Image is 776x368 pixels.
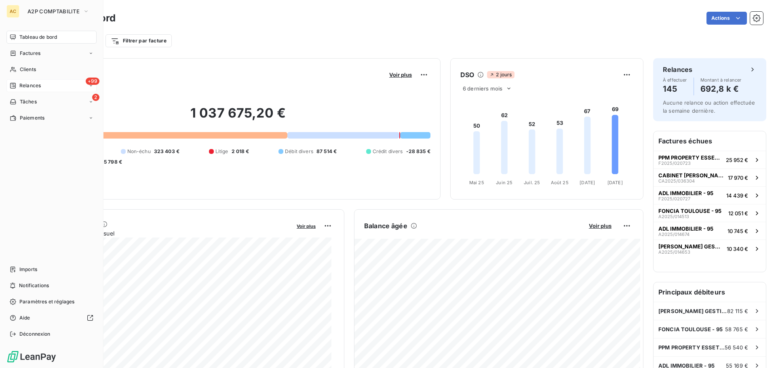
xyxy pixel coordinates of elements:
tspan: Juil. 25 [524,180,540,185]
h4: 692,8 k € [700,82,742,95]
span: Notifications [19,282,49,289]
span: 17 970 € [728,175,748,181]
span: F2025/020727 [658,196,690,201]
span: Paiements [20,114,44,122]
tspan: Août 25 [551,180,569,185]
tspan: [DATE] [607,180,623,185]
span: 58 765 € [725,326,748,332]
h4: 145 [663,82,687,95]
h6: Relances [663,65,692,74]
span: CABINET [PERSON_NAME] - 95 [658,172,725,179]
span: 2 018 € [232,148,249,155]
button: Voir plus [586,222,614,229]
span: Voir plus [589,223,612,229]
span: F2025/020723 [658,161,691,166]
span: 6 derniers mois [463,85,502,92]
span: -5 798 € [101,158,122,166]
span: A2P COMPTABILITE [27,8,80,15]
h6: Principaux débiteurs [654,282,766,302]
span: Voir plus [297,223,316,229]
span: Chiffre d'affaires mensuel [46,229,291,238]
span: Litige [215,148,228,155]
span: Tableau de bord [19,34,57,41]
span: +99 [86,78,99,85]
button: FONCIA TOULOUSE - 95A2025/01451312 051 € [654,204,766,222]
span: A2025/014653 [658,250,690,254]
span: [PERSON_NAME] GESTION - 95 [658,308,727,314]
h6: DSO [460,70,474,80]
span: 12 051 € [728,210,748,217]
button: ADL IMMOBILIER - 95A2025/01467410 745 € [654,222,766,240]
span: 2 [92,94,99,101]
button: Voir plus [387,71,414,78]
button: [PERSON_NAME] GESTION - 95A2025/01465310 340 € [654,240,766,257]
span: Montant à relancer [700,78,742,82]
span: FONCIA TOULOUSE - 95 [658,208,721,214]
h6: Balance âgée [364,221,407,231]
span: 14 439 € [726,192,748,199]
span: 87 514 € [316,148,337,155]
span: PPM PROPERTY ESSET - 96 [658,154,723,161]
span: Voir plus [389,71,412,78]
img: Logo LeanPay [6,350,57,363]
button: ADL IMMOBILIER - 95F2025/02072714 439 € [654,186,766,204]
span: A2025/014513 [658,214,689,219]
button: PPM PROPERTY ESSET - 96F2025/02072325 952 € [654,151,766,168]
span: Crédit divers [373,148,403,155]
tspan: Juin 25 [496,180,512,185]
span: Relances [19,82,41,89]
span: [PERSON_NAME] GESTION - 95 [658,243,723,250]
span: 10 745 € [727,228,748,234]
span: Aucune relance ou action effectuée la semaine dernière. [663,99,755,114]
div: AC [6,5,19,18]
span: CA2025/036304 [658,179,695,183]
span: Tâches [20,98,37,105]
button: Actions [706,12,747,25]
span: 82 115 € [727,308,748,314]
span: -28 835 € [406,148,430,155]
span: 56 540 € [725,344,748,351]
button: CABINET [PERSON_NAME] - 95CA2025/03630417 970 € [654,168,766,186]
span: Factures [20,50,40,57]
a: Aide [6,311,97,324]
tspan: [DATE] [580,180,595,185]
span: Déconnexion [19,330,51,338]
span: ADL IMMOBILIER - 95 [658,190,713,196]
tspan: Mai 25 [469,180,484,185]
span: Non-échu [127,148,151,155]
span: A2025/014674 [658,232,690,237]
span: Débit divers [285,148,313,155]
span: À effectuer [663,78,687,82]
iframe: Intercom live chat [749,341,768,360]
span: PPM PROPERTY ESSET - 96 [658,344,725,351]
span: ADL IMMOBILIER - 95 [658,225,713,232]
span: FONCIA TOULOUSE - 95 [658,326,723,332]
button: Filtrer par facture [105,34,172,47]
span: Clients [20,66,36,73]
span: Aide [19,314,30,322]
span: Imports [19,266,37,273]
h2: 1 037 675,20 € [46,105,430,129]
button: Voir plus [294,222,318,229]
span: 10 340 € [727,246,748,252]
h6: Factures échues [654,131,766,151]
span: Paramètres et réglages [19,298,74,305]
span: 323 403 € [154,148,179,155]
span: 25 952 € [726,157,748,163]
span: 2 jours [487,71,514,78]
